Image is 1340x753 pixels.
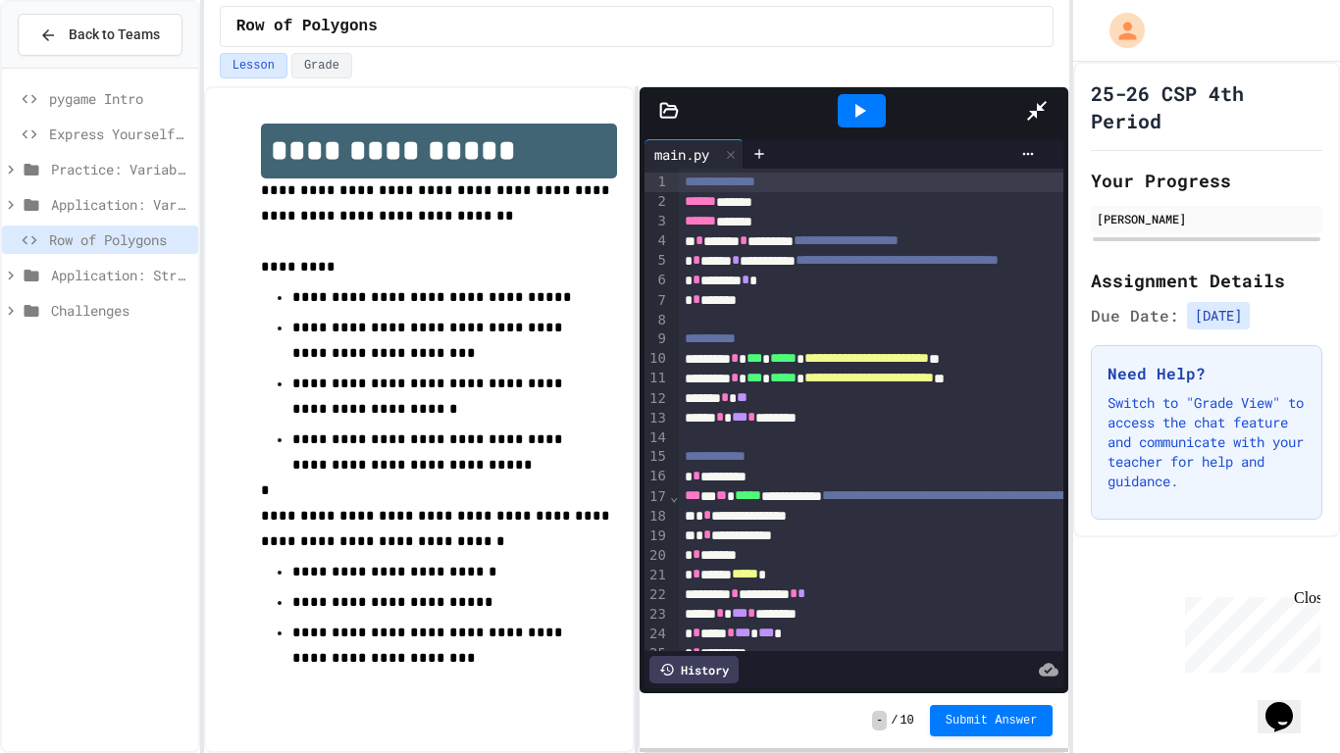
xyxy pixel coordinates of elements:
[900,713,913,728] span: 10
[644,139,744,169] div: main.py
[644,546,669,566] div: 20
[644,428,669,448] div: 14
[220,53,287,78] button: Lesson
[644,585,669,605] div: 22
[644,212,669,231] div: 3
[644,644,669,664] div: 25
[669,488,679,504] span: Fold line
[51,300,190,321] span: Challenges
[1091,267,1322,294] h2: Assignment Details
[1177,589,1320,673] iframe: chat widget
[644,251,669,271] div: 5
[644,231,669,251] div: 4
[1187,302,1250,329] span: [DATE]
[49,88,190,109] span: pygame Intro
[644,144,719,165] div: main.py
[644,173,669,192] div: 1
[236,15,378,38] span: Row of Polygons
[644,605,669,625] div: 23
[18,14,182,56] button: Back to Teams
[930,705,1054,736] button: Submit Answer
[69,25,160,45] span: Back to Teams
[1258,675,1320,733] iframe: chat widget
[649,656,739,683] div: History
[644,311,669,330] div: 8
[644,409,669,428] div: 13
[644,369,669,388] div: 11
[291,53,352,78] button: Grade
[644,527,669,546] div: 19
[8,8,135,125] div: Chat with us now!Close
[644,447,669,467] div: 15
[891,713,898,728] span: /
[644,389,669,409] div: 12
[1108,393,1306,491] p: Switch to "Grade View" to access the chat feature and communicate with your teacher for help and ...
[946,713,1038,728] span: Submit Answer
[644,291,669,311] div: 7
[1091,304,1179,327] span: Due Date:
[1091,79,1322,134] h1: 25-26 CSP 4th Period
[1089,8,1150,53] div: My Account
[644,487,669,507] div: 17
[49,229,190,250] span: Row of Polygons
[644,192,669,212] div: 2
[644,625,669,644] div: 24
[644,329,669,349] div: 9
[644,507,669,527] div: 18
[872,711,887,730] span: -
[51,194,190,215] span: Application: Variables/Print
[644,271,669,290] div: 6
[1108,362,1306,385] h3: Need Help?
[51,265,190,285] span: Application: Strings, Inputs, Math
[644,349,669,369] div: 10
[1091,167,1322,194] h2: Your Progress
[49,124,190,144] span: Express Yourself in Python!
[51,159,190,179] span: Practice: Variables/Print
[644,566,669,585] div: 21
[644,467,669,486] div: 16
[1097,210,1316,227] div: [PERSON_NAME]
